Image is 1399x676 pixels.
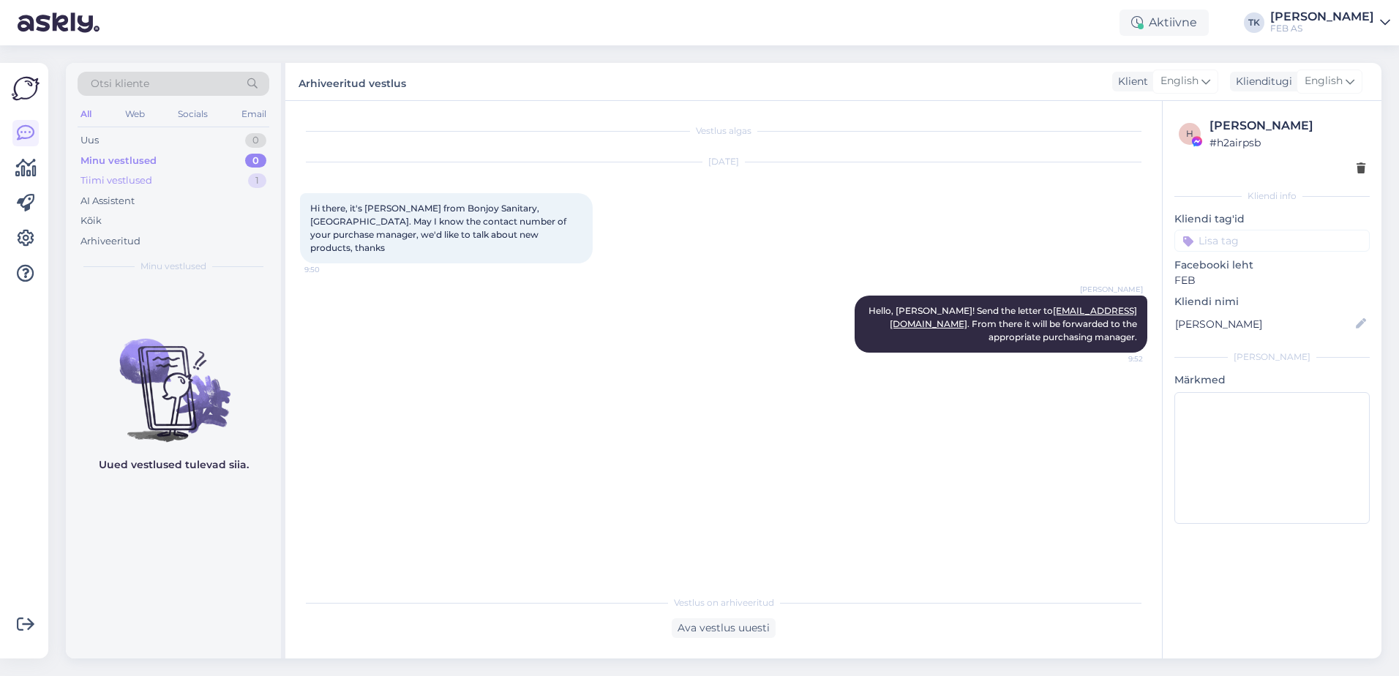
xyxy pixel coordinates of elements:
[1174,258,1370,273] p: Facebooki leht
[239,105,269,124] div: Email
[869,305,1139,342] span: Hello, [PERSON_NAME]! Send the letter to . From there it will be forwarded to the appropriate pur...
[1186,128,1193,139] span: h
[1174,350,1370,364] div: [PERSON_NAME]
[1080,284,1143,295] span: [PERSON_NAME]
[1209,117,1365,135] div: [PERSON_NAME]
[1088,353,1143,364] span: 9:52
[310,203,569,253] span: Hi there, it's [PERSON_NAME] from Bonjoy Sanitary, [GEOGRAPHIC_DATA]. May I know the contact numb...
[245,154,266,168] div: 0
[1270,23,1374,34] div: FEB AS
[175,105,211,124] div: Socials
[1230,74,1292,89] div: Klienditugi
[80,214,102,228] div: Kõik
[80,173,152,188] div: Tiimi vestlused
[1174,294,1370,309] p: Kliendi nimi
[66,312,281,444] img: No chats
[1305,73,1343,89] span: English
[1160,73,1199,89] span: English
[1174,230,1370,252] input: Lisa tag
[80,154,157,168] div: Minu vestlused
[122,105,148,124] div: Web
[300,155,1147,168] div: [DATE]
[300,124,1147,138] div: Vestlus algas
[80,234,140,249] div: Arhiveeritud
[245,133,266,148] div: 0
[1174,211,1370,227] p: Kliendi tag'id
[248,173,266,188] div: 1
[1174,189,1370,203] div: Kliendi info
[140,260,206,273] span: Minu vestlused
[78,105,94,124] div: All
[80,133,99,148] div: Uus
[99,457,249,473] p: Uued vestlused tulevad siia.
[1244,12,1264,33] div: TK
[1174,372,1370,388] p: Märkmed
[1209,135,1365,151] div: # h2airpsb
[1112,74,1148,89] div: Klient
[299,72,406,91] label: Arhiveeritud vestlus
[91,76,149,91] span: Otsi kliente
[80,194,135,209] div: AI Assistent
[1174,273,1370,288] p: FEB
[12,75,40,102] img: Askly Logo
[1175,316,1353,332] input: Lisa nimi
[304,264,359,275] span: 9:50
[674,596,774,609] span: Vestlus on arhiveeritud
[1270,11,1390,34] a: [PERSON_NAME]FEB AS
[672,618,776,638] div: Ava vestlus uuesti
[1270,11,1374,23] div: [PERSON_NAME]
[1119,10,1209,36] div: Aktiivne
